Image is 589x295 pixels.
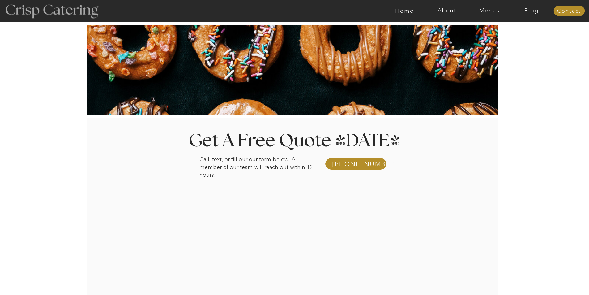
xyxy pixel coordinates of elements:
[173,132,417,150] h1: Get A Free Quote [DATE]
[468,8,510,14] a: Menus
[199,156,317,162] p: Call, text, or fill our our form below! A member of our team will reach out within 12 hours.
[426,8,468,14] a: About
[332,161,381,167] a: [PHONE_NUMBER]
[553,8,585,14] a: Contact
[510,8,553,14] a: Blog
[383,8,426,14] a: Home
